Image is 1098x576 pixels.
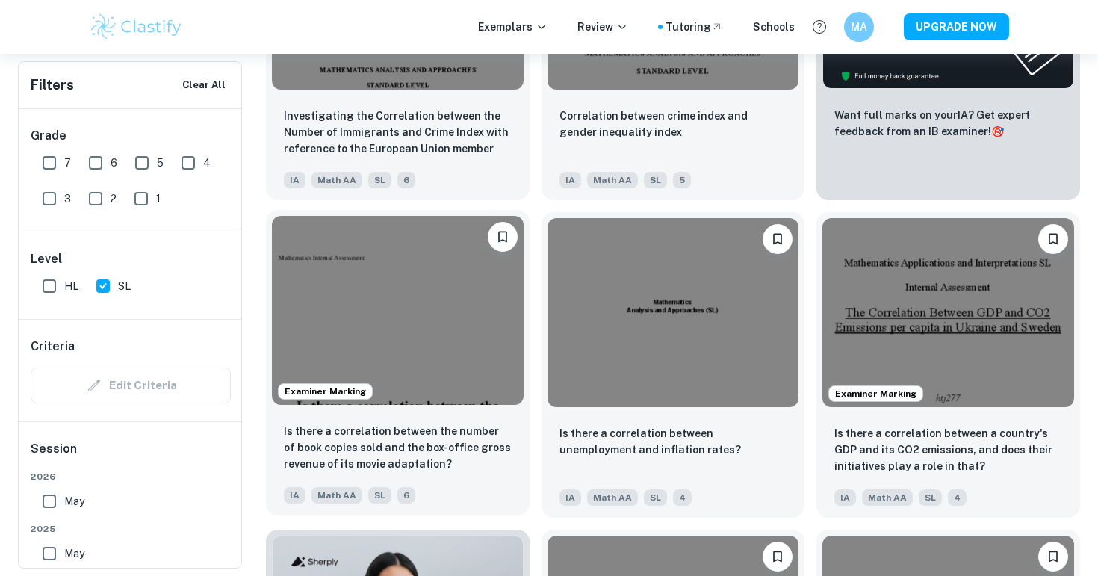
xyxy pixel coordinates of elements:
[478,19,548,35] p: Exemplars
[284,108,512,158] p: Investigating the Correlation between the Number of Immigrants and Crime Index with reference to ...
[31,127,231,145] h6: Grade
[488,222,518,252] button: Bookmark
[542,212,805,517] a: BookmarkIs there a correlation between unemployment and inflation rates?IAMath AASL4
[753,19,795,35] a: Schools
[31,368,231,403] div: Criteria filters are unavailable when searching by topic
[368,487,391,504] span: SL
[834,107,1062,140] p: Want full marks on your IA ? Get expert feedback from an IB examiner!
[31,440,231,470] h6: Session
[31,338,75,356] h6: Criteria
[904,13,1009,40] button: UPGRADE NOW
[279,385,372,398] span: Examiner Marking
[31,75,74,96] h6: Filters
[284,487,305,504] span: IA
[577,19,628,35] p: Review
[157,155,164,171] span: 5
[673,489,692,506] span: 4
[156,191,161,207] span: 1
[284,172,305,188] span: IA
[397,487,415,504] span: 6
[64,545,84,562] span: May
[763,224,793,254] button: Bookmark
[587,489,638,506] span: Math AA
[31,250,231,268] h6: Level
[644,489,667,506] span: SL
[644,172,667,188] span: SL
[31,470,231,483] span: 2026
[829,387,922,400] span: Examiner Marking
[559,425,787,458] p: Is there a correlation between unemployment and inflation rates?
[1038,542,1068,572] button: Bookmark
[763,542,793,572] button: Bookmark
[851,19,868,35] h6: MA
[948,489,967,506] span: 4
[397,172,415,188] span: 6
[673,172,691,188] span: 5
[64,278,78,294] span: HL
[559,172,581,188] span: IA
[816,212,1080,517] a: Examiner MarkingBookmarkIs there a correlation between a country's GDP and its CO2 emissions, and...
[862,489,913,506] span: Math AA
[807,14,832,40] button: Help and Feedback
[822,218,1074,406] img: Math AA IA example thumbnail: Is there a correlation between a country
[311,172,362,188] span: Math AA
[834,425,1062,474] p: Is there a correlation between a country's GDP and its CO2 emissions, and does their initiatives ...
[64,155,71,171] span: 7
[179,74,229,96] button: Clear All
[284,423,512,472] p: Is there a correlation between the number of book copies sold and the box-office gross revenue of...
[64,493,84,510] span: May
[844,12,874,42] button: MA
[548,218,799,406] img: Math AA IA example thumbnail: Is there a correlation between unemploym
[559,489,581,506] span: IA
[111,155,117,171] span: 6
[111,191,117,207] span: 2
[991,126,1004,137] span: 🎯
[368,172,391,188] span: SL
[666,19,723,35] a: Tutoring
[118,278,131,294] span: SL
[203,155,211,171] span: 4
[587,172,638,188] span: Math AA
[559,108,787,140] p: Correlation between crime index and gender inequality index
[919,489,942,506] span: SL
[1038,224,1068,254] button: Bookmark
[272,216,524,404] img: Math AA IA example thumbnail: Is there a correlation between the numbe
[266,212,530,517] a: Examiner MarkingBookmarkIs there a correlation between the number of book copies sold and the box...
[89,12,184,42] img: Clastify logo
[64,191,71,207] span: 3
[311,487,362,504] span: Math AA
[834,489,856,506] span: IA
[31,522,231,536] span: 2025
